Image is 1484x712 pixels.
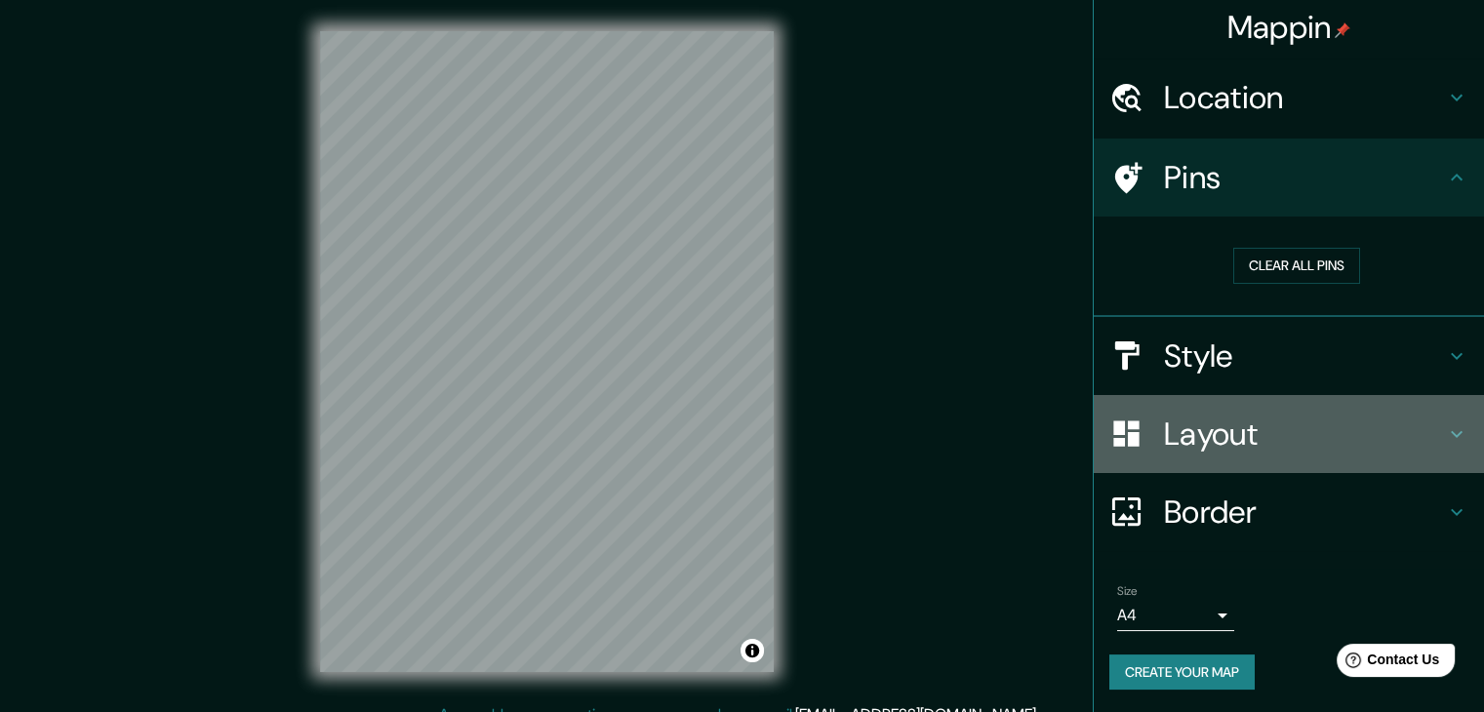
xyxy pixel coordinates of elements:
[741,639,764,662] button: Toggle attribution
[1109,654,1255,691] button: Create your map
[1164,493,1445,532] h4: Border
[1094,138,1484,217] div: Pins
[1094,395,1484,473] div: Layout
[1117,600,1234,631] div: A4
[1164,158,1445,197] h4: Pins
[1094,317,1484,395] div: Style
[1227,8,1351,47] h4: Mappin
[1310,636,1463,691] iframe: Help widget launcher
[1117,582,1138,599] label: Size
[1335,22,1350,38] img: pin-icon.png
[1094,59,1484,137] div: Location
[1164,336,1445,376] h4: Style
[1233,248,1360,284] button: Clear all pins
[1094,473,1484,551] div: Border
[1164,78,1445,117] h4: Location
[1164,415,1445,454] h4: Layout
[320,31,774,672] canvas: Map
